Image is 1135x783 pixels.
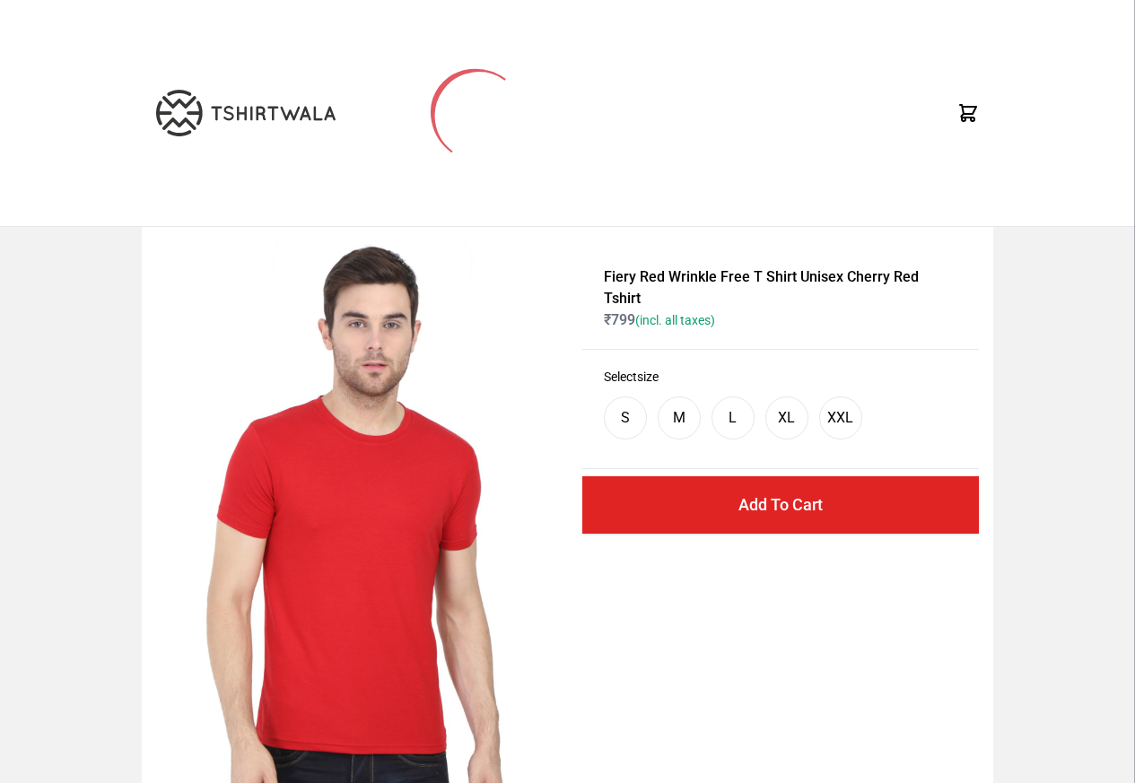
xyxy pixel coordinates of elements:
[635,313,715,327] span: (incl. all taxes)
[827,407,853,429] div: XXL
[673,407,685,429] div: M
[604,368,957,386] h3: Select size
[729,407,737,429] div: L
[582,476,979,534] button: Add To Cart
[621,407,630,429] div: S
[778,407,795,429] div: XL
[604,311,715,328] span: ₹ 799
[156,90,336,136] img: TW-LOGO-400-104.png
[604,266,957,309] h1: Fiery Red Wrinkle Free T Shirt Unisex Cherry Red Tshirt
